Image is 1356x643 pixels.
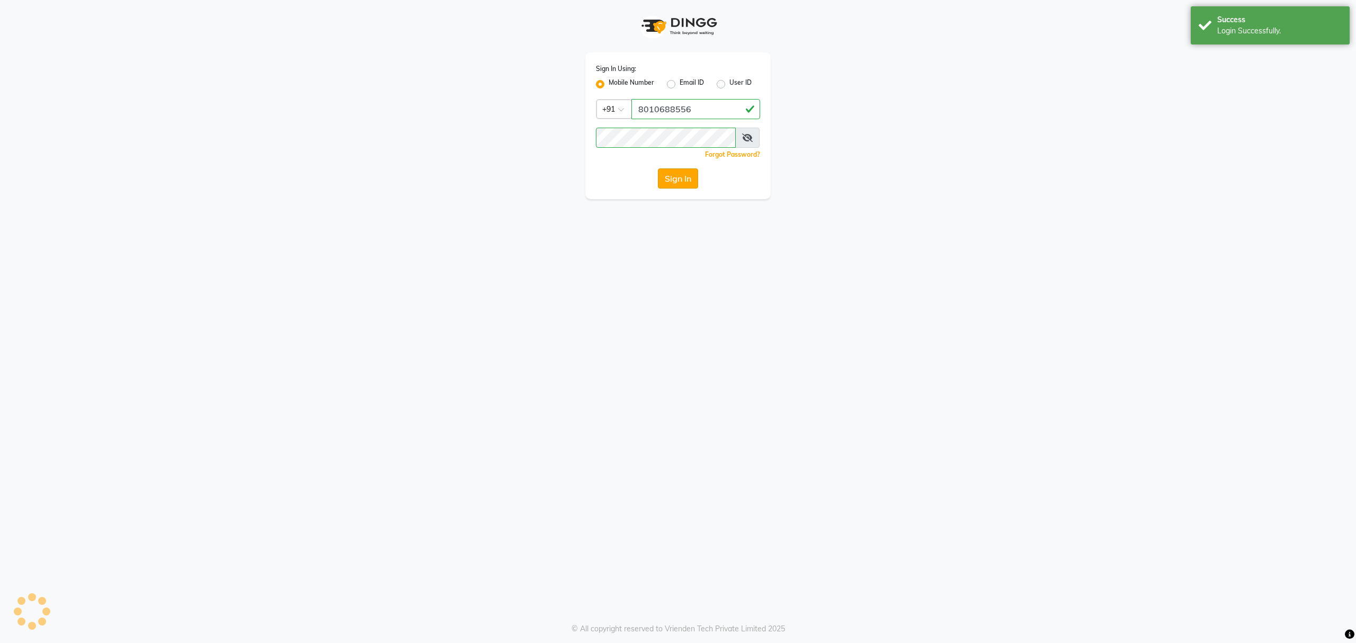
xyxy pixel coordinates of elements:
img: logo1.svg [636,11,720,42]
label: Mobile Number [609,78,654,91]
a: Forgot Password? [705,150,760,158]
div: Success [1217,14,1342,25]
label: Sign In Using: [596,64,636,74]
div: Login Successfully. [1217,25,1342,37]
button: Sign In [658,168,698,189]
input: Username [596,128,736,148]
label: Email ID [680,78,704,91]
label: User ID [729,78,752,91]
input: Username [631,99,760,119]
